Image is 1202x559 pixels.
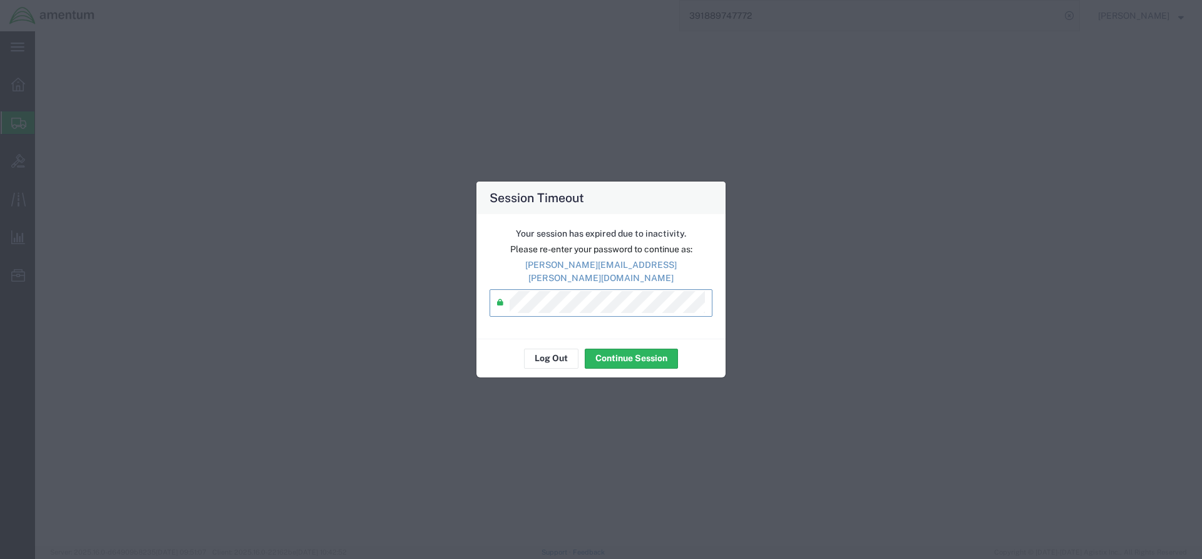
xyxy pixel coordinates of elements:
[490,259,712,285] p: [PERSON_NAME][EMAIL_ADDRESS][PERSON_NAME][DOMAIN_NAME]
[585,349,678,369] button: Continue Session
[490,243,712,256] p: Please re-enter your password to continue as:
[524,349,578,369] button: Log Out
[490,188,584,207] h4: Session Timeout
[490,227,712,240] p: Your session has expired due to inactivity.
